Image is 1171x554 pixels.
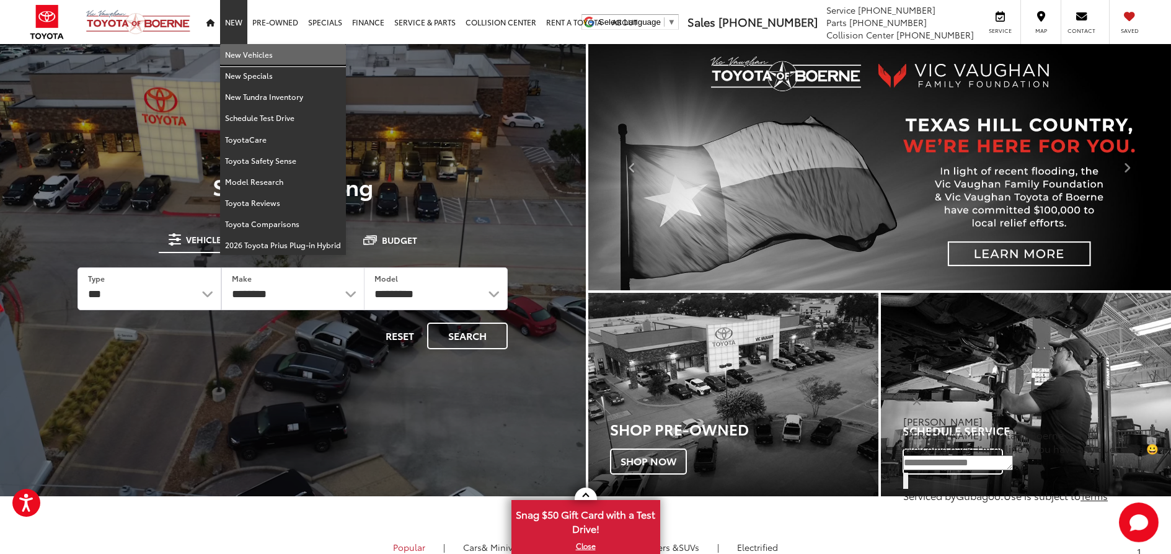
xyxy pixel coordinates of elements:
a: New Vehicles [220,44,346,65]
span: [PHONE_NUMBER] [718,14,818,30]
label: Model [374,273,398,284]
a: Model Research [220,171,346,192]
span: Service [986,27,1014,35]
li: | [440,541,448,553]
span: Saved [1116,27,1143,35]
a: ToyotaCare [220,129,346,150]
span: Vehicle [186,235,221,244]
label: Make [232,273,252,284]
a: New Specials [220,65,346,86]
li: | [714,541,722,553]
span: & Minivan [482,541,523,553]
span: [PHONE_NUMBER] [858,4,935,16]
button: Search [427,323,508,349]
button: Toggle Chat Window [1119,503,1159,542]
a: 2026 Toyota Prius Plug-in Hybrid [220,235,346,255]
span: Sales [687,14,715,30]
a: Shop Pre-Owned Shop Now [588,293,878,496]
span: Contact [1067,27,1095,35]
button: Reset [375,323,425,349]
span: ▼ [668,17,676,27]
span: Budget [382,236,417,244]
span: Service [826,4,855,16]
span: Select Language [599,17,661,27]
img: Vic Vaughan Toyota of Boerne [86,9,191,35]
span: Parts [826,16,847,29]
span: Map [1027,27,1054,35]
a: Toyota Comparisons [220,213,346,235]
h4: Schedule Service [903,425,1171,437]
a: Toyota Safety Sense [220,150,346,171]
a: Schedule Test Drive [220,107,346,128]
span: Collision Center [826,29,894,41]
span: Shop Now [610,449,687,475]
label: Type [88,273,105,284]
button: Click to view next picture. [1084,69,1171,266]
div: Toyota [588,293,878,496]
span: Snag $50 Gift Card with a Test Drive! [513,501,659,539]
a: New Tundra Inventory [220,86,346,107]
span: ​ [664,17,665,27]
a: Schedule Service Schedule Now [881,293,1171,496]
svg: Start Chat [1119,503,1159,542]
a: Toyota Reviews [220,192,346,213]
button: Click to view previous picture. [588,69,676,266]
h3: Shop Pre-Owned [610,421,878,437]
span: Schedule Now [903,449,1003,475]
div: Toyota [881,293,1171,496]
span: [PHONE_NUMBER] [896,29,974,41]
span: [PHONE_NUMBER] [849,16,927,29]
p: Start Shopping [52,174,534,199]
